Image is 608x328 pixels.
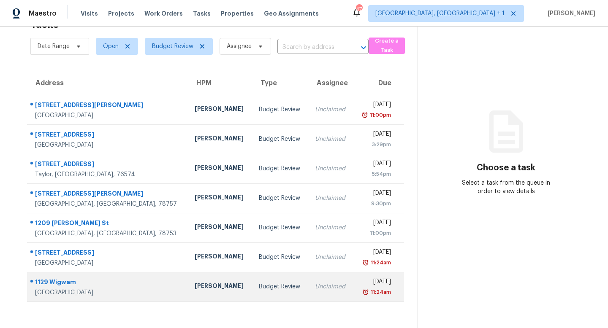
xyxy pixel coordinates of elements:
[144,9,183,18] span: Work Orders
[195,105,245,115] div: [PERSON_NAME]
[30,20,59,29] h2: Tasks
[35,278,181,288] div: 1129 Wigwam
[35,259,181,267] div: [GEOGRAPHIC_DATA]
[360,159,391,170] div: [DATE]
[259,223,301,232] div: Budget Review
[188,71,252,95] th: HPM
[35,248,181,259] div: [STREET_ADDRESS]
[195,282,245,292] div: [PERSON_NAME]
[35,130,181,141] div: [STREET_ADDRESS]
[195,164,245,174] div: [PERSON_NAME]
[360,140,391,149] div: 3:29pm
[356,5,362,13] div: 47
[35,141,181,149] div: [GEOGRAPHIC_DATA]
[369,258,391,267] div: 11:24am
[362,288,369,296] img: Overdue Alarm Icon
[358,42,369,54] button: Open
[35,160,181,170] div: [STREET_ADDRESS]
[81,9,98,18] span: Visits
[195,252,245,263] div: [PERSON_NAME]
[315,282,347,291] div: Unclaimed
[368,111,391,119] div: 11:00pm
[38,42,70,51] span: Date Range
[360,100,391,111] div: [DATE]
[195,223,245,233] div: [PERSON_NAME]
[35,189,181,200] div: [STREET_ADDRESS][PERSON_NAME]
[152,42,193,51] span: Budget Review
[360,248,391,258] div: [DATE]
[362,258,369,267] img: Overdue Alarm Icon
[360,130,391,140] div: [DATE]
[259,105,301,114] div: Budget Review
[264,9,319,18] span: Geo Assignments
[195,134,245,145] div: [PERSON_NAME]
[477,164,535,172] h3: Choose a task
[35,288,181,297] div: [GEOGRAPHIC_DATA]
[361,111,368,119] img: Overdue Alarm Icon
[308,71,353,95] th: Assignee
[35,229,181,238] div: [GEOGRAPHIC_DATA], [GEOGRAPHIC_DATA], 78753
[103,42,119,51] span: Open
[35,101,181,111] div: [STREET_ADDRESS][PERSON_NAME]
[544,9,595,18] span: [PERSON_NAME]
[259,164,301,173] div: Budget Review
[195,193,245,204] div: [PERSON_NAME]
[360,218,391,229] div: [DATE]
[259,194,301,202] div: Budget Review
[259,282,301,291] div: Budget Review
[360,229,391,237] div: 11:00pm
[375,9,505,18] span: [GEOGRAPHIC_DATA], [GEOGRAPHIC_DATA] + 1
[108,9,134,18] span: Projects
[35,170,181,179] div: Taylor, [GEOGRAPHIC_DATA], 76574
[360,277,391,288] div: [DATE]
[29,9,57,18] span: Maestro
[27,71,188,95] th: Address
[315,105,347,114] div: Unclaimed
[259,253,301,261] div: Budget Review
[373,36,401,56] span: Create a Task
[221,9,254,18] span: Properties
[353,71,404,95] th: Due
[35,200,181,208] div: [GEOGRAPHIC_DATA], [GEOGRAPHIC_DATA], 78757
[369,288,391,296] div: 11:24am
[277,41,345,54] input: Search by address
[315,223,347,232] div: Unclaimed
[360,170,391,178] div: 5:54pm
[193,11,211,16] span: Tasks
[227,42,252,51] span: Assignee
[315,164,347,173] div: Unclaimed
[35,111,181,120] div: [GEOGRAPHIC_DATA]
[462,179,550,196] div: Select a task from the queue in order to view details
[259,135,301,143] div: Budget Review
[315,135,347,143] div: Unclaimed
[360,189,391,199] div: [DATE]
[369,38,405,54] button: Create a Task
[360,199,391,208] div: 9:30pm
[252,71,308,95] th: Type
[315,253,347,261] div: Unclaimed
[315,194,347,202] div: Unclaimed
[35,219,181,229] div: 1209 [PERSON_NAME] St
